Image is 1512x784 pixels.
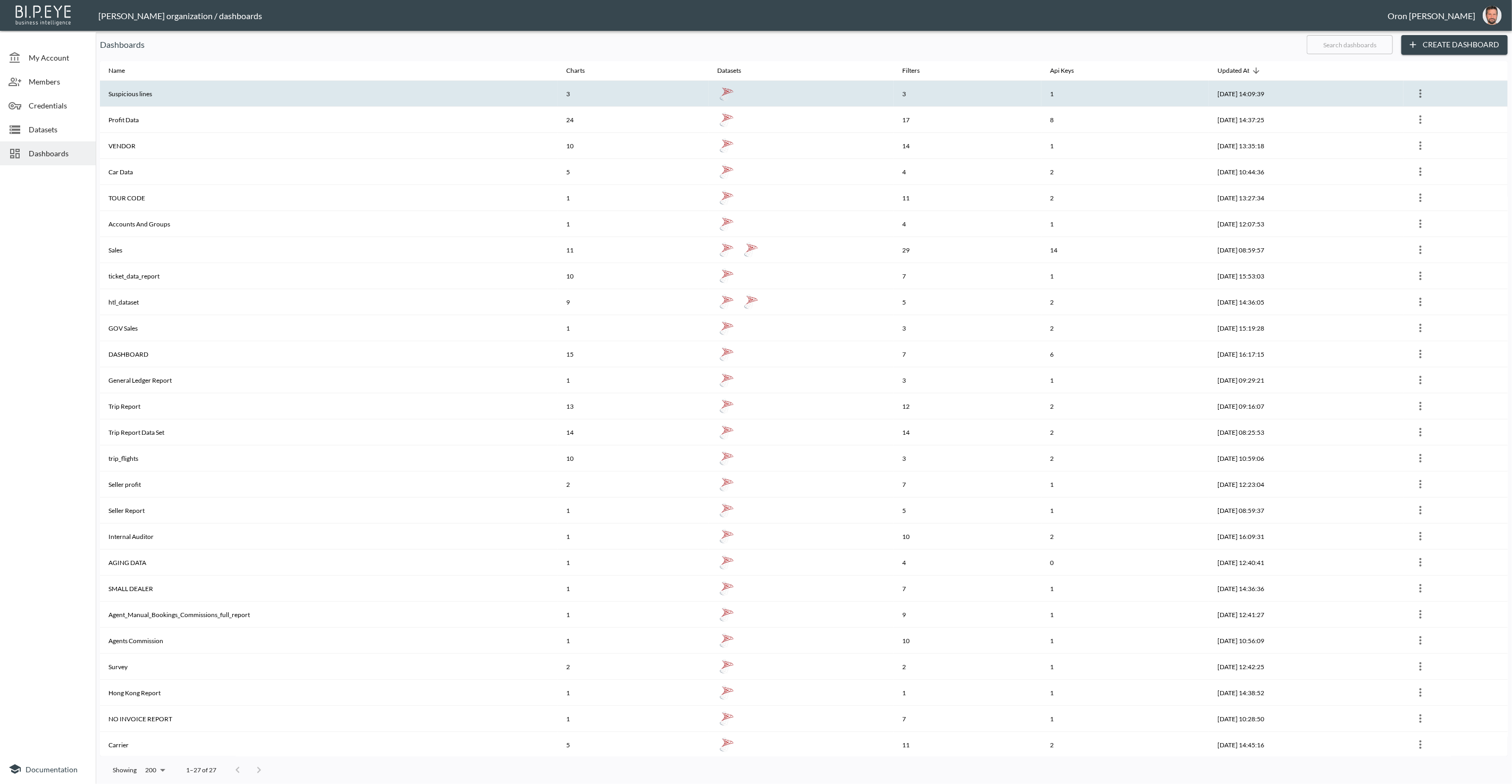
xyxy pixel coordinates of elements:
a: SMALL DEALER [717,579,736,598]
th: 5 [894,289,1041,315]
a: Trip DATA SET [717,344,736,364]
th: 7 [894,471,1041,498]
th: 2024-02-25, 14:38:52 [1209,680,1404,706]
th: {"type":"div","key":null,"ref":null,"props":{"style":{"display":"flex","gap":10},"children":[{"ty... [709,185,894,211]
th: 12 [894,393,1041,419]
img: mssql icon [719,294,734,309]
th: {"type":"div","key":null,"ref":null,"props":{"style":{"display":"flex","gap":10},"children":[{"ty... [709,706,894,732]
span: Api Keys [1050,64,1088,77]
button: more [1412,684,1429,701]
th: 1 [894,680,1041,706]
th: 9 [558,289,709,315]
th: {"type":"div","key":null,"ref":null,"props":{"style":{"display":"flex","gap":10},"children":[{"ty... [709,524,894,550]
th: {"type":{"isMobxInjector":true,"displayName":"inject-with-userStore-stripeStore-dashboardsStore(O... [1404,289,1508,315]
div: Oron [PERSON_NAME] [1388,11,1475,21]
th: {"type":{"isMobxInjector":true,"displayName":"inject-with-userStore-stripeStore-dashboardsStore(O... [1404,211,1508,237]
img: mssql icon [719,399,734,414]
th: 2025-07-23, 08:59:57 [1209,237,1404,263]
th: 2 [1041,445,1209,471]
th: 3 [894,81,1041,107]
th: 2025-07-17, 14:36:05 [1209,289,1404,315]
th: {"type":{"isMobxInjector":true,"displayName":"inject-with-userStore-stripeStore-dashboardsStore(O... [1404,628,1508,654]
button: more [1412,658,1429,675]
img: mssql icon [719,451,734,466]
th: 15 [558,341,709,367]
th: 1 [1041,680,1209,706]
img: bipeye-logo [13,3,74,27]
th: 7 [894,706,1041,732]
th: 2025-05-25, 10:59:06 [1209,445,1404,471]
th: 2 [558,654,709,680]
th: 1 [558,576,709,602]
button: more [1412,241,1429,258]
th: htl_dataset [100,289,558,315]
th: {"type":{"isMobxInjector":true,"displayName":"inject-with-userStore-stripeStore-dashboardsStore(O... [1404,550,1508,576]
th: 3 [894,315,1041,341]
th: {"type":"div","key":null,"ref":null,"props":{"style":{"display":"flex","gap":10},"children":[{"ty... [709,732,894,758]
th: 2025-08-24, 14:09:39 [1209,81,1404,107]
button: more [1412,606,1429,623]
a: Seller profit [717,475,736,494]
button: more [1412,111,1429,128]
p: 1–27 of 27 [186,765,216,774]
th: 3 [894,367,1041,393]
th: {"type":"div","key":null,"ref":null,"props":{"style":{"display":"flex","gap":10},"children":[{"ty... [709,133,894,159]
img: mssql icon [719,112,734,127]
th: 2025-07-07, 15:19:28 [1209,315,1404,341]
th: Hong Kong Report [100,680,558,706]
th: 3 [558,81,709,107]
th: {"type":{"isMobxInjector":true,"displayName":"inject-with-userStore-stripeStore-dashboardsStore(O... [1404,341,1508,367]
a: Hong Kong Report [717,683,736,702]
th: 2 [894,654,1041,680]
img: mssql icon [719,321,734,335]
th: Internal Auditor [100,524,558,550]
th: 2 [558,471,709,498]
th: {"type":"div","key":null,"ref":null,"props":{"style":{"display":"flex","gap":10},"children":[{"ty... [709,471,894,498]
th: {"type":{"isMobxInjector":true,"displayName":"inject-with-userStore-stripeStore-dashboardsStore(O... [1404,393,1508,419]
a: Sales [717,318,736,338]
th: 2025-07-24, 12:07:53 [1209,211,1404,237]
th: 2024-02-18, 10:28:50 [1209,706,1404,732]
th: 4 [894,550,1041,576]
th: {"type":"div","key":null,"ref":null,"props":{"style":{"display":"flex","gap":10},"children":[{"ty... [709,159,894,185]
th: 1 [558,498,709,524]
th: 14 [1041,237,1209,263]
img: mssql icon [719,190,734,205]
span: Datasets [717,64,755,77]
span: My Account [29,52,87,63]
th: Carrier [100,732,558,758]
th: Seller Report [100,498,558,524]
th: {"type":{"isMobxInjector":true,"displayName":"inject-with-userStore-stripeStore-dashboardsStore(O... [1404,471,1508,498]
th: 1 [1041,133,1209,159]
div: Api Keys [1050,64,1074,77]
a: VENDOR [717,136,736,155]
th: 1 [1041,628,1209,654]
img: mssql icon [719,633,734,648]
img: mssql icon [719,607,734,622]
a: Survey_data [717,657,736,676]
th: NO INVOICE REPORT [100,706,558,732]
th: {"type":{"isMobxInjector":true,"displayName":"inject-with-userStore-stripeStore-dashboardsStore(O... [1404,445,1508,471]
th: 1 [1041,602,1209,628]
th: 2 [1041,289,1209,315]
th: 2025-08-10, 10:44:36 [1209,159,1404,185]
th: {"type":"div","key":null,"ref":null,"props":{"style":{"display":"flex","gap":10},"children":[{"ty... [709,550,894,576]
th: 11 [894,732,1041,758]
th: 14 [558,419,709,445]
th: DASHBOARD [100,341,558,367]
th: 2025-06-10, 16:17:15 [1209,341,1404,367]
th: 2025-05-29, 09:16:07 [1209,393,1404,419]
th: 1 [558,628,709,654]
button: more [1412,372,1429,389]
th: {"type":{"isMobxInjector":true,"displayName":"inject-with-userStore-stripeStore-dashboardsStore(O... [1404,159,1508,185]
th: 2025-08-18, 13:35:18 [1209,133,1404,159]
th: 2025-02-24, 16:09:31 [1209,524,1404,550]
button: more [1412,424,1429,441]
div: Datasets [717,64,741,77]
div: 200 [141,763,169,777]
th: {"type":"div","key":null,"ref":null,"props":{"style":{"display":"flex","gap":10},"children":[{"ty... [709,498,894,524]
th: 5 [558,732,709,758]
th: 1 [1041,498,1209,524]
th: 7 [894,263,1041,289]
button: more [1412,580,1429,597]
